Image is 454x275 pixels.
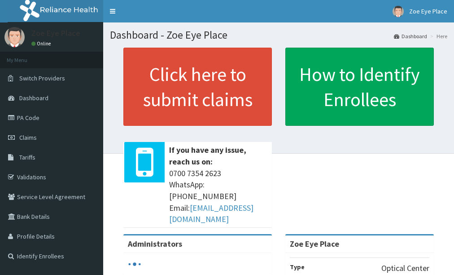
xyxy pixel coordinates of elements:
b: Type [290,263,305,271]
span: Tariffs [19,153,35,161]
h1: Dashboard - Zoe Eye Place [110,29,447,41]
img: User Image [393,6,404,17]
p: Optical Center [381,262,429,274]
a: Dashboard [394,32,427,40]
span: Dashboard [19,94,48,102]
b: If you have any issue, reach us on: [169,145,246,167]
span: Claims [19,133,37,142]
svg: audio-loading [128,257,141,271]
b: Administrators [128,239,182,249]
a: [EMAIL_ADDRESS][DOMAIN_NAME] [169,203,253,225]
span: Switch Providers [19,74,65,82]
span: 0700 7354 2623 WhatsApp: [PHONE_NUMBER] Email: [169,168,267,226]
a: Online [31,40,53,47]
p: Zoe Eye Place [31,29,80,37]
a: Click here to submit claims [123,48,272,126]
span: Zoe Eye Place [409,7,447,15]
a: How to Identify Enrollees [285,48,434,126]
img: User Image [4,27,25,47]
li: Here [428,32,447,40]
strong: Zoe Eye Place [290,239,339,249]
